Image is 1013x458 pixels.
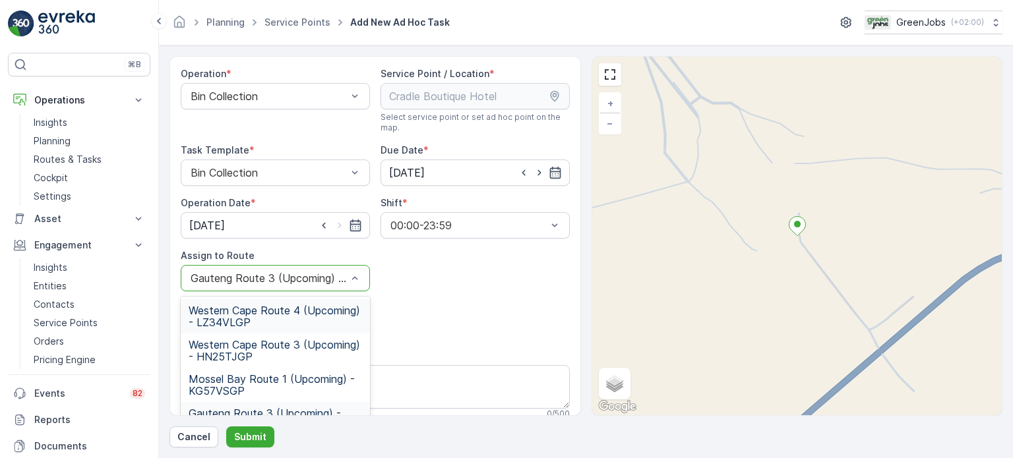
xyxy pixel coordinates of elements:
span: − [607,117,613,129]
button: GreenJobs(+02:00) [865,11,1002,34]
p: Cockpit [34,171,68,185]
a: Insights [28,113,150,132]
p: Orders [34,335,64,348]
a: Routes & Tasks [28,150,150,169]
label: Task Template [181,144,249,156]
p: ⌘B [128,59,141,70]
a: Settings [28,187,150,206]
p: Events [34,387,122,400]
a: Service Points [28,314,150,332]
p: Insights [34,116,67,129]
label: Operation Date [181,197,251,208]
p: Documents [34,440,145,453]
span: Add New Ad Hoc Task [348,16,452,29]
a: Zoom In [600,94,620,113]
p: Cancel [177,430,210,444]
input: Cradle Boutique Hotel [381,83,570,109]
p: Service Points [34,316,98,329]
a: Planning [206,16,245,28]
p: Entities [34,279,67,293]
p: Planning [34,134,71,148]
label: Due Date [381,144,423,156]
img: logo_light-DOdMpM7g.png [38,11,95,37]
p: 0 / 500 [547,409,570,419]
img: logo [8,11,34,37]
button: Asset [8,206,150,232]
a: Service Points [264,16,330,28]
a: Homepage [172,20,187,31]
a: Reports [8,407,150,433]
a: View Fullscreen [600,65,620,84]
p: Operations [34,94,124,107]
p: Pricing Engine [34,353,96,366]
a: Zoom Out [600,113,620,133]
input: dd/mm/yyyy [181,212,370,239]
label: Operation [181,68,226,79]
a: Contacts [28,295,150,314]
button: Submit [226,426,274,447]
p: Submit [234,430,266,444]
img: Green_Jobs_Logo.png [865,15,891,30]
label: Shift [381,197,402,208]
span: Select service point or set ad hoc point on the map. [381,112,570,133]
input: dd/mm/yyyy [381,159,570,186]
p: 82 [133,388,142,399]
p: Asset [34,212,124,225]
p: Reports [34,413,145,426]
p: Contacts [34,298,75,311]
label: Service Point / Location [381,68,489,79]
a: Orders [28,332,150,351]
a: Entities [28,277,150,295]
label: Assign to Route [181,250,255,261]
button: Cancel [169,426,218,447]
a: Insights [28,258,150,277]
img: Google [596,398,639,415]
span: Mossel Bay Route 1 (Upcoming) - KG57VSGP [189,373,362,397]
span: + [607,98,613,109]
span: Western Cape Route 4 (Upcoming) - LZ34VLGP [189,304,362,328]
span: Gauteng Route 3 (Upcoming) - KL87FFGP [189,407,362,431]
a: Layers [600,369,629,398]
a: Cockpit [28,169,150,187]
button: Engagement [8,232,150,258]
p: Insights [34,261,67,274]
p: ( +02:00 ) [951,17,984,28]
a: Pricing Engine [28,351,150,369]
button: Operations [8,87,150,113]
p: Settings [34,190,71,203]
span: Western Cape Route 3 (Upcoming) - HN25TJGP [189,339,362,362]
p: Engagement [34,239,124,252]
p: Routes & Tasks [34,153,102,166]
a: Events82 [8,380,150,407]
a: Open this area in Google Maps (opens a new window) [596,398,639,415]
p: GreenJobs [896,16,946,29]
a: Planning [28,132,150,150]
